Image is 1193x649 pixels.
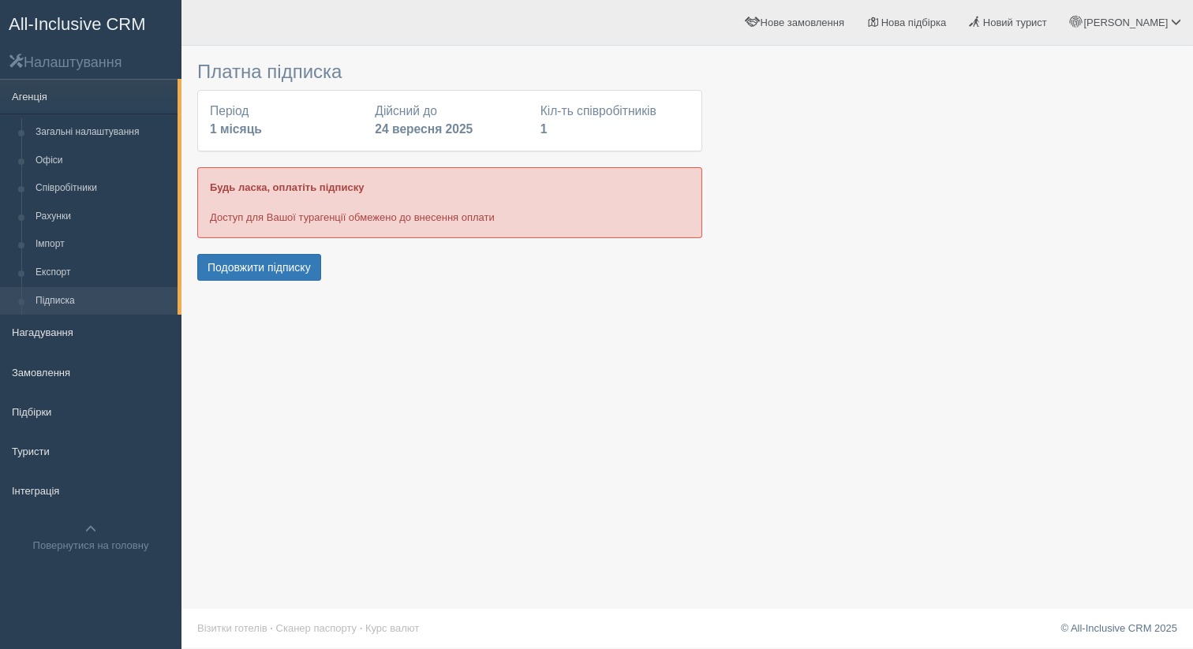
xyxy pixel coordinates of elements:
a: Офіси [28,147,178,175]
a: Імпорт [28,230,178,259]
h3: Платна підписка [197,62,702,82]
span: · [270,622,273,634]
a: Співробітники [28,174,178,203]
a: Сканер паспорту [276,622,357,634]
b: 1 місяць [210,122,262,136]
a: Загальні налаштування [28,118,178,147]
a: Курс валют [365,622,419,634]
div: Дійсний до [367,103,532,139]
b: 1 [540,122,548,136]
span: Нова підбірка [881,17,947,28]
button: Подовжити підписку [197,254,321,281]
a: Візитки готелів [197,622,267,634]
a: All-Inclusive CRM [1,1,181,44]
a: Рахунки [28,203,178,231]
a: Підписка [28,287,178,315]
a: Експорт [28,259,178,287]
b: 24 вересня 2025 [375,122,473,136]
span: Новий турист [983,17,1047,28]
b: Будь ласка, оплатіть підписку [210,181,364,193]
div: Кіл-ть співробітників [533,103,697,139]
span: Нове замовлення [761,17,844,28]
span: · [360,622,363,634]
span: All-Inclusive CRM [9,14,146,34]
div: Доступ для Вашої турагенції обмежено до внесення оплати [197,167,702,237]
div: Період [202,103,367,139]
a: © All-Inclusive CRM 2025 [1060,622,1177,634]
span: [PERSON_NAME] [1083,17,1168,28]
